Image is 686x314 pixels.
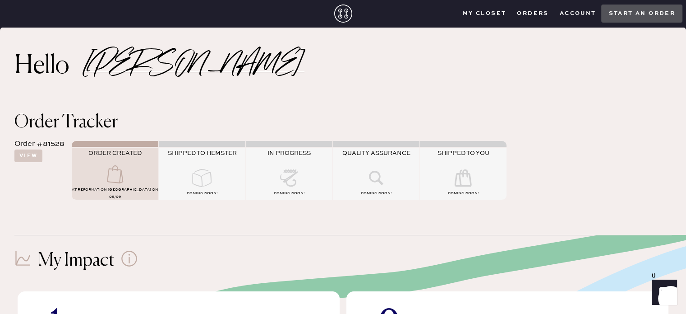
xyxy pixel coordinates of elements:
[511,7,554,20] button: Orders
[643,273,682,312] iframe: Front Chat
[601,5,682,23] button: Start an order
[554,7,602,20] button: Account
[448,191,479,196] span: COMING SOON!
[457,7,512,20] button: My Closet
[14,56,85,77] h2: Hello
[14,113,118,131] span: Order Tracker
[85,61,304,72] h2: [PERSON_NAME]
[437,150,489,157] span: SHIPPED TO YOU
[14,139,64,150] div: Order #81528
[187,191,217,196] span: COMING SOON!
[14,150,42,162] button: View
[72,187,158,199] span: AT Reformation [GEOGRAPHIC_DATA] on 08/09
[38,250,115,272] h1: My Impact
[267,150,311,157] span: IN PROGRESS
[168,150,237,157] span: SHIPPED TO HEMSTER
[342,150,410,157] span: QUALITY ASSURANCE
[88,150,142,157] span: ORDER CREATED
[274,191,304,196] span: COMING SOON!
[361,191,391,196] span: COMING SOON!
